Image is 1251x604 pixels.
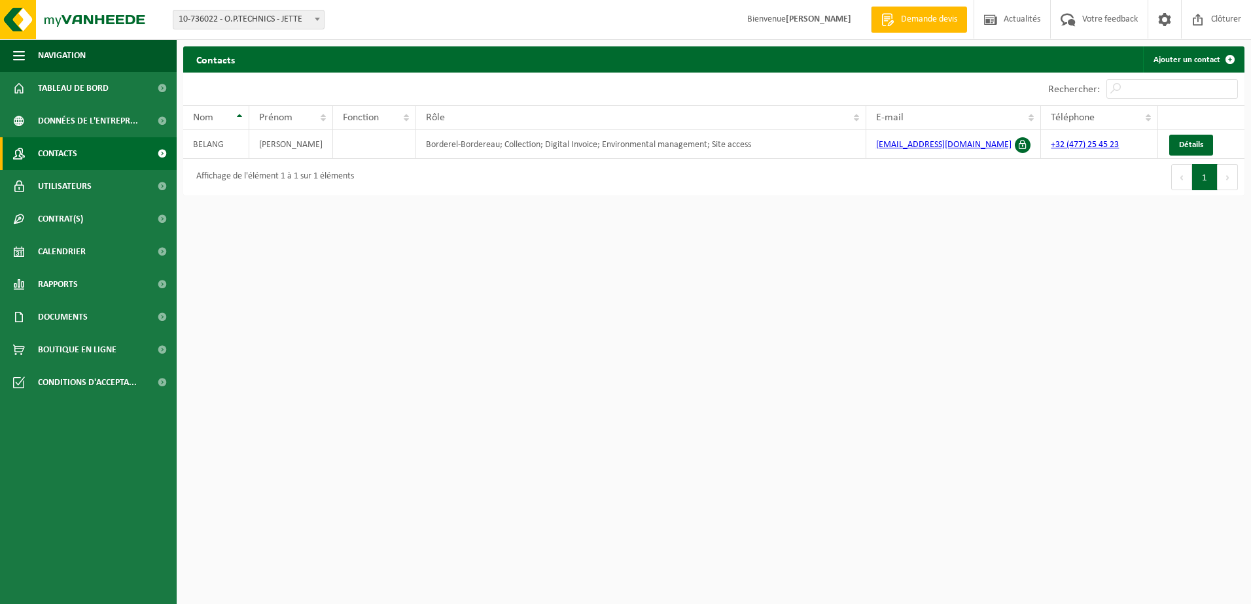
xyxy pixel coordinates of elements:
[1179,141,1203,149] span: Détails
[38,268,78,301] span: Rapports
[38,301,88,333] span: Documents
[1169,135,1213,156] a: Détails
[190,165,354,189] div: Affichage de l'élément 1 à 1 sur 1 éléments
[38,105,138,137] span: Données de l'entrepr...
[38,39,86,72] span: Navigation
[416,130,866,159] td: Borderel-Bordereau; Collection; Digital Invoice; Environmental management; Site access
[876,112,904,123] span: E-mail
[876,140,1012,150] a: [EMAIL_ADDRESS][DOMAIN_NAME]
[1171,164,1192,190] button: Previous
[38,72,109,105] span: Tableau de bord
[1192,164,1218,190] button: 1
[1051,112,1095,123] span: Téléphone
[38,333,116,366] span: Boutique en ligne
[898,13,960,26] span: Demande devis
[38,203,83,235] span: Contrat(s)
[183,46,248,72] h2: Contacts
[871,7,967,33] a: Demande devis
[259,112,292,123] span: Prénom
[183,130,249,159] td: BELANG
[38,366,137,399] span: Conditions d'accepta...
[193,112,213,123] span: Nom
[173,10,324,29] span: 10-736022 - O.P.TECHNICS - JETTE
[786,14,851,24] strong: [PERSON_NAME]
[343,112,379,123] span: Fonction
[38,137,77,170] span: Contacts
[1143,46,1243,73] a: Ajouter un contact
[426,112,445,123] span: Rôle
[249,130,333,159] td: [PERSON_NAME]
[1218,164,1238,190] button: Next
[38,170,92,203] span: Utilisateurs
[1048,84,1100,95] label: Rechercher:
[38,235,86,268] span: Calendrier
[1051,140,1119,150] a: +32 (477) 25 45 23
